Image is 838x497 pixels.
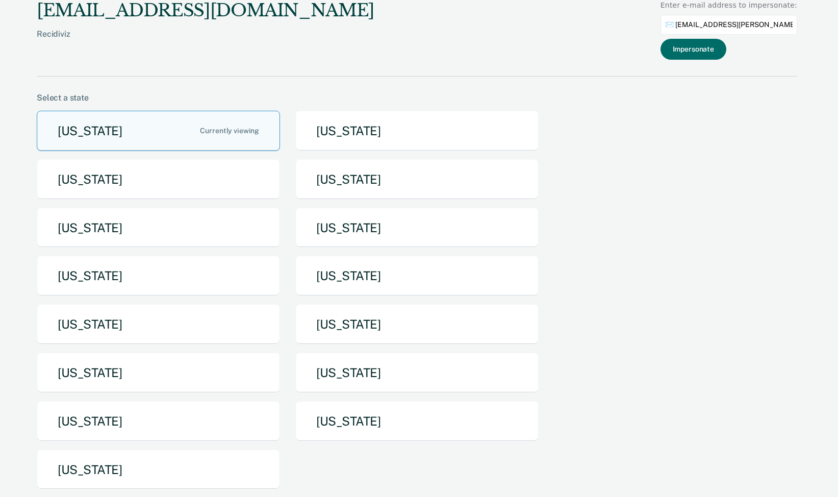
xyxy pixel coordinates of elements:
[37,256,280,296] button: [US_STATE]
[37,29,374,55] div: Recidiviz
[295,353,539,393] button: [US_STATE]
[295,111,539,151] button: [US_STATE]
[37,159,280,200] button: [US_STATE]
[37,401,280,441] button: [US_STATE]
[661,39,726,60] button: Impersonate
[295,208,539,248] button: [US_STATE]
[661,15,797,35] input: Enter an email to impersonate...
[295,159,539,200] button: [US_STATE]
[37,304,280,344] button: [US_STATE]
[295,401,539,441] button: [US_STATE]
[37,353,280,393] button: [US_STATE]
[37,208,280,248] button: [US_STATE]
[37,93,797,103] div: Select a state
[37,111,280,151] button: [US_STATE]
[37,450,280,490] button: [US_STATE]
[295,256,539,296] button: [US_STATE]
[295,304,539,344] button: [US_STATE]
